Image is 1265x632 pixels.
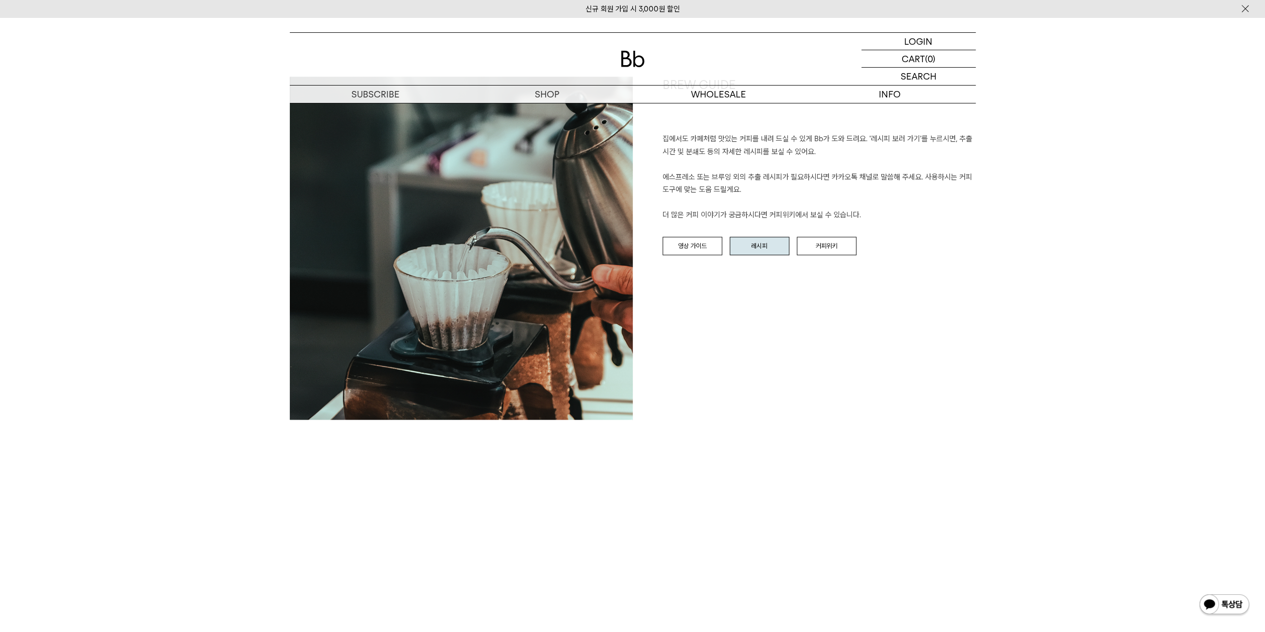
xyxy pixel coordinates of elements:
[621,51,645,67] img: 로고
[925,50,935,67] p: (0)
[904,33,932,50] p: LOGIN
[290,86,461,103] a: SUBSCRIBE
[901,68,936,85] p: SEARCH
[290,77,633,420] img: a9080350f8f7d047e248a4ae6390d20f_152254.jpg
[730,237,789,256] a: 레시피
[861,50,976,68] a: CART (0)
[663,237,722,256] a: 영상 가이드
[461,86,633,103] a: SHOP
[861,33,976,50] a: LOGIN
[586,4,680,13] a: 신규 회원 가입 시 3,000원 할인
[663,133,976,222] p: 집에서도 카페처럼 맛있는 커피를 내려 드실 ﻿수 있게 Bb가 도와 드려요. '레시피 보러 가기'를 누르시면, 추출 시간 및 분쇄도 등의 자세한 레시피를 보실 수 있어요. 에스...
[902,50,925,67] p: CART
[663,77,976,133] h1: BREW GUIDE
[1198,593,1250,617] img: 카카오톡 채널 1:1 채팅 버튼
[804,86,976,103] p: INFO
[633,86,804,103] p: WHOLESALE
[797,237,856,256] a: 커피위키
